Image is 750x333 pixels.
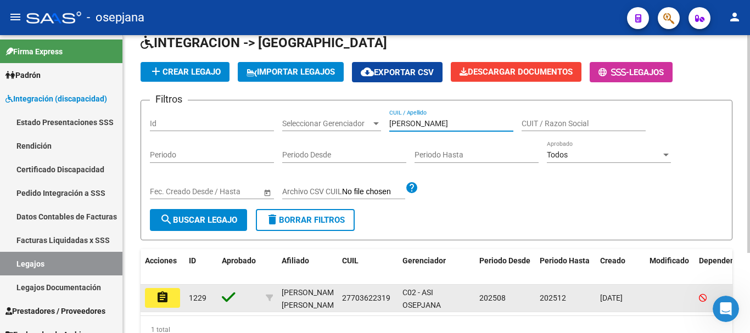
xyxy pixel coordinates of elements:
[540,256,590,265] span: Periodo Hasta
[150,187,184,196] input: Start date
[598,67,629,77] span: -
[222,256,256,265] span: Aprobado
[247,67,335,77] span: IMPORTAR LEGAJOS
[145,256,177,265] span: Acciones
[141,249,184,285] datatable-header-cell: Acciones
[282,256,309,265] span: Afiliado
[540,294,566,302] span: 202512
[5,46,63,58] span: Firma Express
[189,294,206,302] span: 1229
[352,62,443,82] button: Exportar CSV
[342,187,405,197] input: Archivo CSV CUIL
[342,256,359,265] span: CUIL
[600,256,625,265] span: Creado
[596,249,645,285] datatable-header-cell: Creado
[451,62,581,82] button: Descargar Documentos
[149,65,163,78] mat-icon: add
[650,256,689,265] span: Modificado
[342,294,390,302] span: 27703622319
[9,10,22,24] mat-icon: menu
[479,294,506,302] span: 202508
[728,10,741,24] mat-icon: person
[699,256,745,265] span: Dependencia
[141,35,387,50] span: INTEGRACION -> [GEOGRAPHIC_DATA]
[160,215,237,225] span: Buscar Legajo
[460,67,573,77] span: Descargar Documentos
[149,67,221,77] span: Crear Legajo
[150,209,247,231] button: Buscar Legajo
[479,256,530,265] span: Periodo Desde
[590,62,673,82] button: -Legajos
[141,62,230,82] button: Crear Legajo
[282,286,340,312] div: [PERSON_NAME] [PERSON_NAME]
[5,305,105,317] span: Prestadores / Proveedores
[150,92,188,107] h3: Filtros
[5,93,107,105] span: Integración (discapacidad)
[261,187,273,198] button: Open calendar
[277,249,338,285] datatable-header-cell: Afiliado
[217,249,261,285] datatable-header-cell: Aprobado
[361,67,434,77] span: Exportar CSV
[713,296,739,322] iframe: Intercom live chat
[266,213,279,226] mat-icon: delete
[361,65,374,78] mat-icon: cloud_download
[87,5,144,30] span: - osepjana
[160,213,173,226] mat-icon: search
[189,256,196,265] span: ID
[338,249,398,285] datatable-header-cell: CUIL
[5,69,41,81] span: Padrón
[547,150,568,159] span: Todos
[475,249,535,285] datatable-header-cell: Periodo Desde
[535,249,596,285] datatable-header-cell: Periodo Hasta
[282,187,342,196] span: Archivo CSV CUIL
[402,288,441,309] span: C02 - ASI OSEPJANA
[405,181,418,194] mat-icon: help
[238,62,344,82] button: IMPORTAR LEGAJOS
[398,249,475,285] datatable-header-cell: Gerenciador
[402,256,446,265] span: Gerenciador
[600,294,623,302] span: [DATE]
[193,187,247,196] input: End date
[282,119,371,128] span: Seleccionar Gerenciador
[256,209,355,231] button: Borrar Filtros
[645,249,695,285] datatable-header-cell: Modificado
[629,67,664,77] span: Legajos
[266,215,345,225] span: Borrar Filtros
[156,291,169,304] mat-icon: assignment
[184,249,217,285] datatable-header-cell: ID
